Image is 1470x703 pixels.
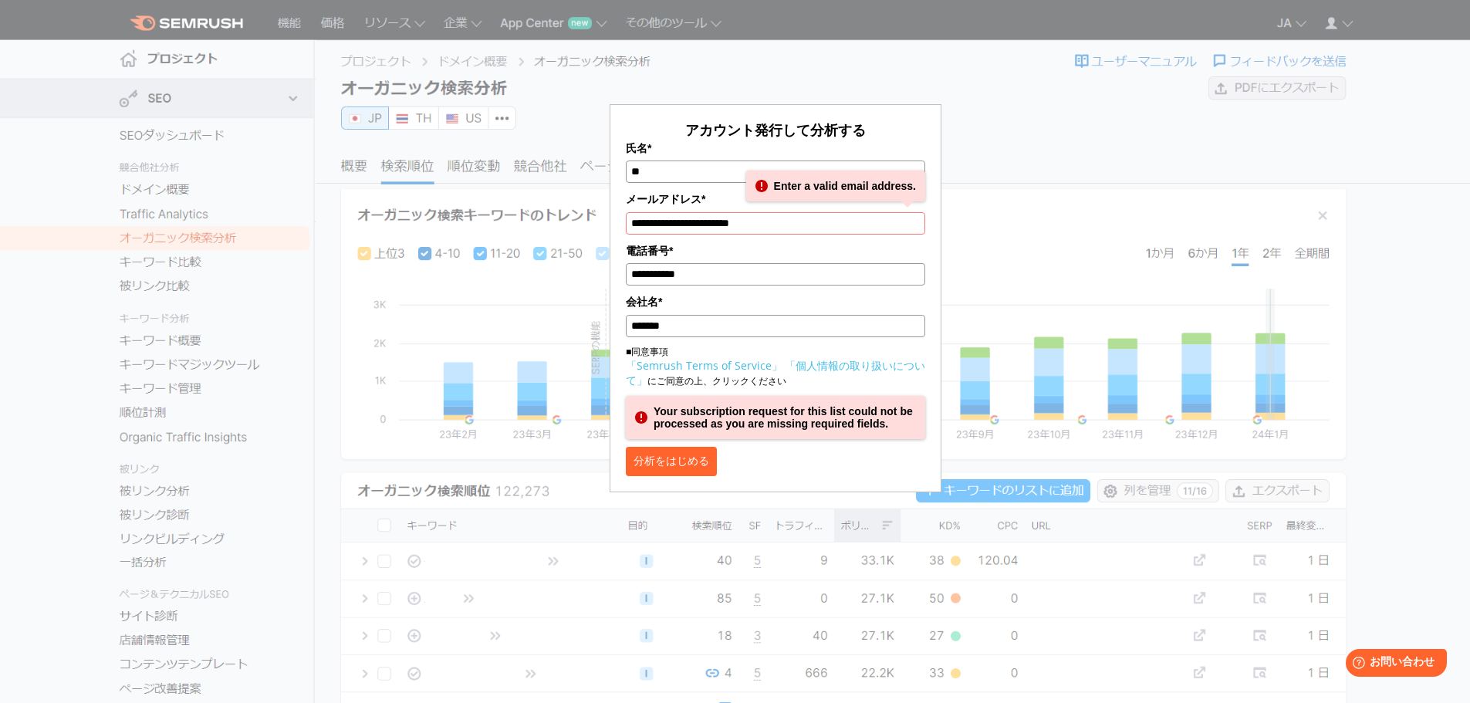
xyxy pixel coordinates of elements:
a: 「Semrush Terms of Service」 [626,358,782,373]
label: メールアドレス* [626,191,925,208]
label: 電話番号* [626,242,925,259]
div: Your subscription request for this list could not be processed as you are missing required fields. [626,396,925,439]
iframe: Help widget launcher [1333,643,1453,686]
button: 分析をはじめる [626,447,717,476]
span: アカウント発行して分析する [685,120,866,139]
a: 「個人情報の取り扱いについて」 [626,358,925,387]
div: Enter a valid email address. [746,171,925,201]
p: ■同意事項 にご同意の上、クリックください [626,345,925,388]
